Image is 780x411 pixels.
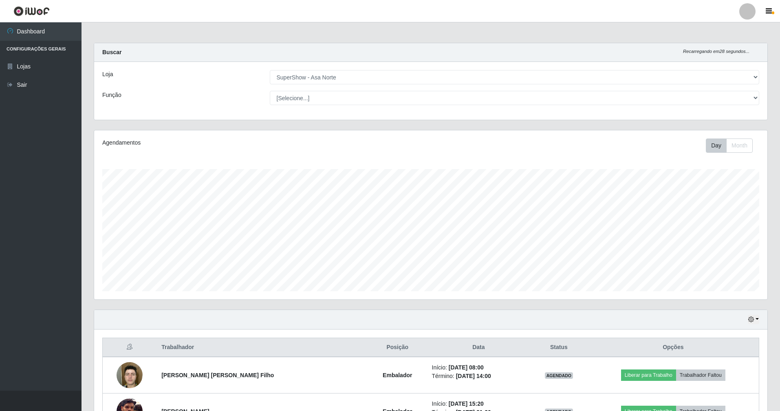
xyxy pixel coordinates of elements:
button: Month [726,138,753,153]
img: 1717549374266.jpeg [117,358,143,392]
img: CoreUI Logo [13,6,50,16]
strong: [PERSON_NAME] [PERSON_NAME] Filho [161,372,274,378]
strong: Buscar [102,49,121,55]
th: Trabalhador [156,338,368,357]
li: Início: [432,363,526,372]
button: Liberar para Trabalho [621,369,676,381]
button: Day [706,138,727,153]
li: Início: [432,400,526,408]
div: Agendamentos [102,138,369,147]
div: Toolbar with button groups [706,138,759,153]
th: Posição [368,338,427,357]
i: Recarregando em 28 segundos... [683,49,749,54]
time: [DATE] 15:20 [449,400,484,407]
th: Data [427,338,531,357]
strong: Embalador [383,372,412,378]
time: [DATE] 14:00 [456,373,491,379]
th: Status [530,338,587,357]
div: First group [706,138,753,153]
button: Trabalhador Faltou [676,369,725,381]
span: AGENDADO [545,372,573,379]
li: Término: [432,372,526,380]
label: Função [102,91,121,99]
label: Loja [102,70,113,79]
time: [DATE] 08:00 [449,364,484,371]
th: Opções [588,338,759,357]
